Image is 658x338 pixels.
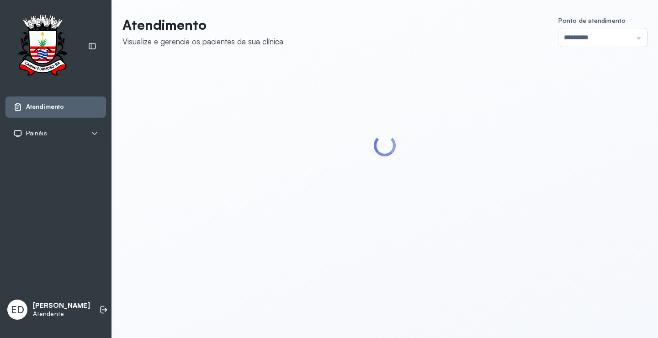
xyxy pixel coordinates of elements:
a: Atendimento [13,102,98,112]
img: Logotipo do estabelecimento [10,15,75,78]
p: Atendente [33,310,90,318]
p: Atendimento [122,16,283,33]
span: Painéis [26,129,47,137]
span: Ponto de atendimento [558,16,626,24]
span: Atendimento [26,103,64,111]
div: Visualize e gerencie os pacientes da sua clínica [122,37,283,46]
p: [PERSON_NAME] [33,301,90,310]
